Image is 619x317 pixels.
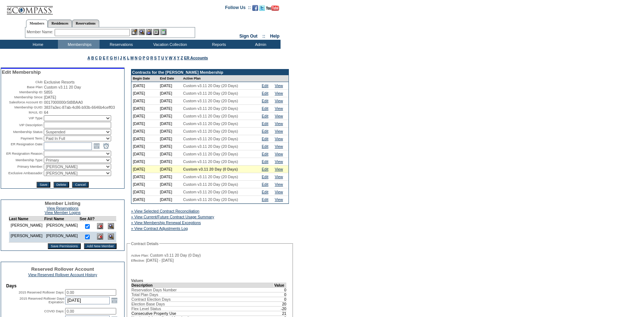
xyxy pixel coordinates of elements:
a: Edit [262,137,268,141]
td: [PERSON_NAME] [44,221,80,232]
td: Home [16,40,58,49]
a: View [275,197,283,202]
a: View [275,182,283,187]
span: 5855 [44,90,52,94]
a: E [103,56,105,60]
label: COVID Days: [44,309,64,313]
td: [DATE] [159,181,182,188]
td: Vacation Collection [141,40,197,49]
span: Election Base Days [131,302,165,306]
a: View [275,99,283,103]
td: See All? [80,217,95,221]
td: [DATE] [131,173,159,181]
a: G [110,56,113,60]
a: View [275,106,283,111]
input: Add New Member [84,243,117,249]
span: Flex Level Status [131,307,161,311]
span: Total Plan Days [131,292,158,297]
a: Edit [262,99,268,103]
span: Reserved Rollover Account [31,266,94,272]
a: A [88,56,90,60]
td: First Name [44,217,80,221]
a: View [275,129,283,133]
td: [DATE] [131,135,159,143]
a: View [275,121,283,126]
span: Exclusive Resorts [44,80,75,84]
span: Custom v3.11 20 Day (20 Days) [183,83,238,88]
a: Y [177,56,180,60]
b: Values [131,278,143,283]
a: View [275,137,283,141]
a: Open the calendar popup. [93,142,101,150]
td: [DATE] [131,143,159,150]
span: Custom v3.11 20 Day (20 Days) [183,190,238,194]
td: [DATE] [159,128,182,135]
td: [DATE] [159,97,182,105]
td: [DATE] [131,196,159,204]
a: Edit [262,129,268,133]
span: Custom v3.11 20 Day (20 Days) [183,99,238,103]
img: b_edit.gif [131,29,138,35]
a: » View Membership Renewal Exceptions [131,220,201,225]
td: Base Plan: [2,85,43,89]
span: Edit Membership [2,69,41,75]
a: Edit [262,167,268,171]
span: Custom v3.11 20 Day (20 Days) [183,159,238,164]
span: [DATE] - [DATE] [146,258,174,262]
a: ER Accounts [184,56,208,60]
a: D [99,56,102,60]
td: [DATE] [159,135,182,143]
td: [DATE] [159,120,182,128]
td: Salesforce Account ID: [2,100,43,104]
a: Residences [48,20,72,27]
span: Contract Election Days [131,297,170,301]
a: N [135,56,138,60]
td: Exclusive Ambassador: [2,170,43,176]
a: M [130,56,134,60]
img: Delete [97,234,103,240]
a: Edit [262,159,268,164]
td: VIP Description: [2,122,43,128]
label: 2015 Reserved Rollover Days: [18,291,64,294]
a: Reservations [72,20,99,27]
td: [DATE] [131,166,159,173]
span: Effective: [131,258,145,263]
td: Reservations [100,40,141,49]
a: Open the calendar popup. [110,296,118,304]
td: Club: [2,80,43,84]
td: [DATE] [159,143,182,150]
a: View [275,159,283,164]
td: -20 [274,306,287,311]
a: R [150,56,153,60]
td: ER Resignation Date: [2,142,43,150]
td: Membership Status: [2,129,43,135]
img: b_calculator.gif [160,29,167,35]
a: K [123,56,126,60]
a: View Member Logins [45,210,80,215]
span: Custom v3.11 20 Day (20 Days) [183,121,238,126]
span: Custom v3.11 20 Day (20 Days) [183,182,238,187]
input: Cancel [72,182,88,188]
a: O [139,56,142,60]
td: [DATE] [159,158,182,166]
a: Edit [262,144,268,149]
a: Edit [262,83,268,88]
td: Follow Us :: [225,4,251,13]
img: Subscribe to our YouTube Channel [266,5,279,11]
a: Edit [262,121,268,126]
td: Membership GUID: [2,105,43,110]
span: Reservation Days Number [131,288,177,292]
td: [DATE] [131,105,159,112]
a: Edit [262,190,268,194]
a: L [127,56,129,60]
img: Delete [97,223,103,229]
td: [PERSON_NAME] [9,232,44,243]
a: F [106,56,109,60]
a: P [143,56,145,60]
span: Custom v3.11 20 Day (20 Days) [183,106,238,111]
img: Follow us on Twitter [259,5,265,11]
a: J [120,56,122,60]
a: » View Selected Contract Reconciliation [131,209,199,213]
td: Last Name [9,217,44,221]
td: [DATE] [159,150,182,158]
